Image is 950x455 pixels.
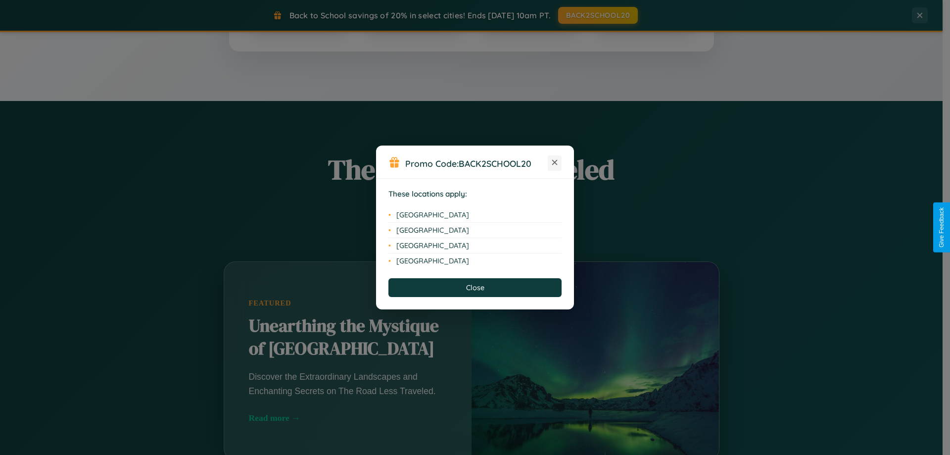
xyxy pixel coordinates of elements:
li: [GEOGRAPHIC_DATA] [388,238,562,253]
button: Close [388,278,562,297]
h3: Promo Code: [405,158,548,169]
li: [GEOGRAPHIC_DATA] [388,207,562,223]
div: Give Feedback [938,207,945,248]
strong: These locations apply: [388,189,467,199]
b: BACK2SCHOOL20 [459,158,531,169]
li: [GEOGRAPHIC_DATA] [388,223,562,238]
li: [GEOGRAPHIC_DATA] [388,253,562,268]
